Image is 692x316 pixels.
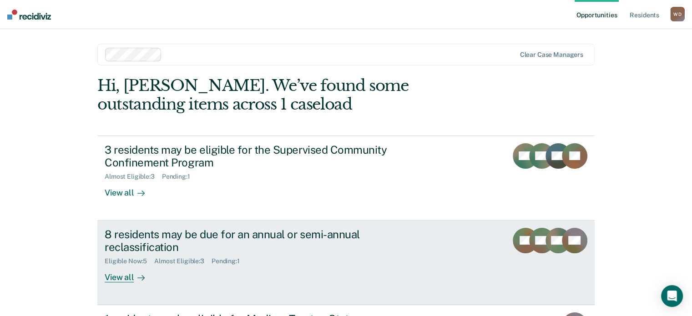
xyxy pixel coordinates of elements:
[105,181,156,198] div: View all
[97,221,595,305] a: 8 residents may be due for an annual or semi-annual reclassificationEligible Now:5Almost Eligible...
[105,265,156,283] div: View all
[7,10,51,20] img: Recidiviz
[520,51,583,59] div: Clear case managers
[105,228,424,254] div: 8 residents may be due for an annual or semi-annual reclassification
[670,7,685,21] div: W D
[97,76,495,114] div: Hi, [PERSON_NAME]. We’ve found some outstanding items across 1 caseload
[154,257,212,265] div: Almost Eligible : 3
[105,173,162,181] div: Almost Eligible : 3
[670,7,685,21] button: WD
[105,257,154,265] div: Eligible Now : 5
[162,173,197,181] div: Pending : 1
[212,257,247,265] div: Pending : 1
[97,135,595,221] a: 3 residents may be eligible for the Supervised Community Confinement ProgramAlmost Eligible:3Pend...
[105,143,424,170] div: 3 residents may be eligible for the Supervised Community Confinement Program
[661,285,683,307] div: Open Intercom Messenger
